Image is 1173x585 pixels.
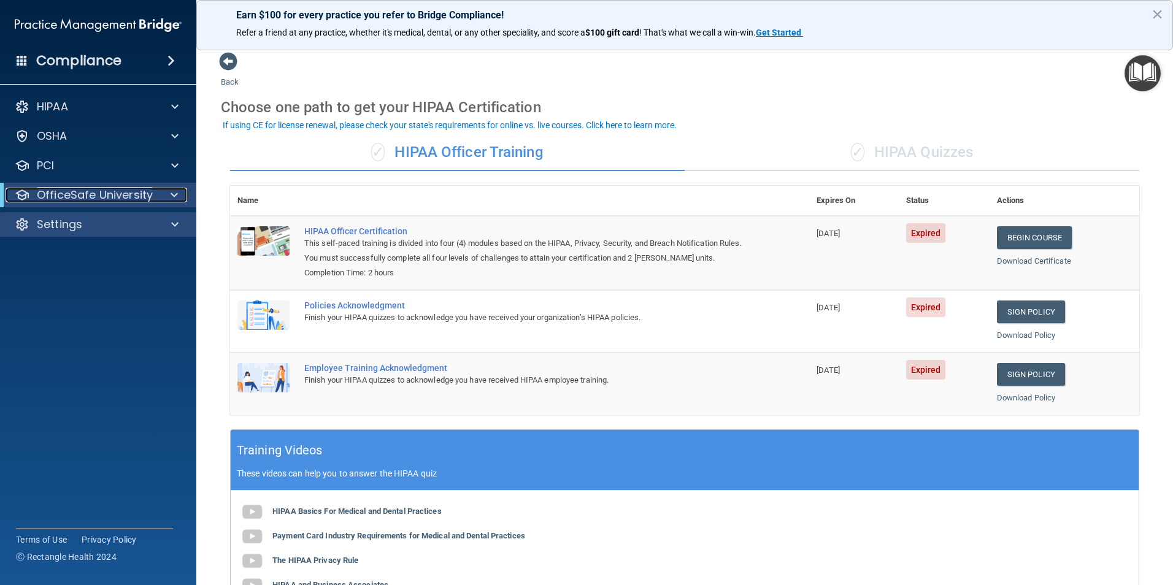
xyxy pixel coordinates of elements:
[997,256,1071,266] a: Download Certificate
[221,119,679,131] button: If using CE for license renewal, please check your state's requirements for online vs. live cours...
[304,373,748,388] div: Finish your HIPAA quizzes to acknowledge you have received HIPAA employee training.
[906,360,946,380] span: Expired
[272,531,525,540] b: Payment Card Industry Requirements for Medical and Dental Practices
[236,28,585,37] span: Refer a friend at any practice, whether it's medical, dental, or any other speciality, and score a
[240,500,264,524] img: gray_youtube_icon.38fcd6cc.png
[15,129,179,143] a: OSHA
[240,549,264,573] img: gray_youtube_icon.38fcd6cc.png
[906,223,946,243] span: Expired
[37,188,153,202] p: OfficeSafe University
[37,217,82,232] p: Settings
[304,226,748,236] a: HIPAA Officer Certification
[906,297,946,317] span: Expired
[16,533,67,546] a: Terms of Use
[997,363,1065,386] a: Sign Policy
[15,158,179,173] a: PCI
[817,365,840,375] span: [DATE]
[639,28,756,37] span: ! That's what we call a win-win.
[237,468,1133,478] p: These videos can help you to answer the HIPAA quiz
[36,52,121,69] h4: Compliance
[304,363,748,373] div: Employee Training Acknowledgment
[304,300,748,310] div: Policies Acknowledgment
[371,143,385,161] span: ✓
[990,186,1139,216] th: Actions
[37,129,67,143] p: OSHA
[817,229,840,238] span: [DATE]
[899,186,990,216] th: Status
[997,300,1065,323] a: Sign Policy
[817,303,840,312] span: [DATE]
[237,440,323,461] h5: Training Videos
[685,134,1139,171] div: HIPAA Quizzes
[15,188,178,202] a: OfficeSafe University
[15,13,182,37] img: PMB logo
[230,134,685,171] div: HIPAA Officer Training
[304,310,748,325] div: Finish your HIPAA quizzes to acknowledge you have received your organization’s HIPAA policies.
[272,556,358,565] b: The HIPAA Privacy Rule
[15,99,179,114] a: HIPAA
[223,121,677,129] div: If using CE for license renewal, please check your state's requirements for online vs. live cours...
[1152,4,1163,24] button: Close
[82,533,137,546] a: Privacy Policy
[809,186,898,216] th: Expires On
[304,266,748,280] div: Completion Time: 2 hours
[272,507,442,516] b: HIPAA Basics For Medical and Dental Practices
[756,28,803,37] a: Get Started
[1125,55,1161,91] button: Open Resource Center
[37,158,54,173] p: PCI
[997,226,1072,249] a: Begin Course
[236,9,1133,21] p: Earn $100 for every practice you refer to Bridge Compliance!
[15,217,179,232] a: Settings
[756,28,801,37] strong: Get Started
[585,28,639,37] strong: $100 gift card
[230,186,297,216] th: Name
[997,393,1056,402] a: Download Policy
[997,331,1056,340] a: Download Policy
[851,143,864,161] span: ✓
[37,99,68,114] p: HIPAA
[221,63,239,86] a: Back
[16,551,117,563] span: Ⓒ Rectangle Health 2024
[221,90,1148,125] div: Choose one path to get your HIPAA Certification
[240,524,264,549] img: gray_youtube_icon.38fcd6cc.png
[304,236,748,266] div: This self-paced training is divided into four (4) modules based on the HIPAA, Privacy, Security, ...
